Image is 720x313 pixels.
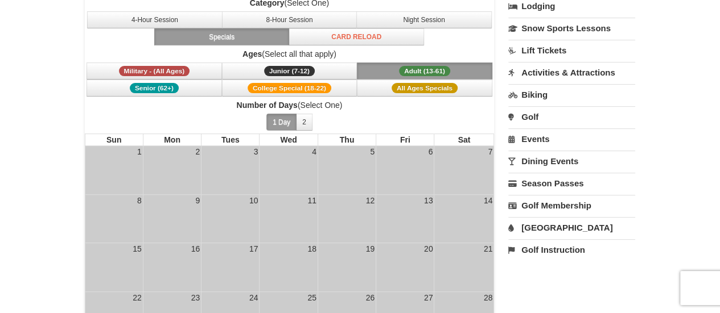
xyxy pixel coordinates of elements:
label: (Select One) [85,99,495,111]
div: 18 [306,243,318,254]
a: [GEOGRAPHIC_DATA] [508,217,635,238]
div: 26 [365,292,376,303]
a: Golf Instruction [508,239,635,260]
div: 5 [369,146,376,157]
span: College Special (18-22) [248,83,331,93]
div: 21 [483,243,494,254]
button: Junior (7-12) [222,62,357,80]
div: 25 [306,292,318,303]
th: Mon [143,133,201,146]
span: Adult (13-61) [399,66,450,76]
th: Wed [259,133,317,146]
div: 12 [365,195,376,206]
div: 4 [311,146,318,157]
div: 9 [194,195,201,206]
span: Senior (62+) [130,83,179,93]
button: Senior (62+) [87,80,222,97]
div: 3 [253,146,260,157]
div: 10 [248,195,260,206]
a: Biking [508,84,635,105]
div: 1 [136,146,143,157]
a: Events [508,128,635,149]
button: 4-Hour Session [87,11,223,28]
div: 17 [248,243,260,254]
div: 27 [423,292,434,303]
button: All Ages Specials [357,80,492,97]
div: 23 [190,292,201,303]
button: 1 Day [266,114,297,131]
button: Military - (All Ages) [87,62,222,80]
div: 13 [423,195,434,206]
button: 8-Hour Session [222,11,357,28]
label: (Select all that apply) [85,48,495,60]
button: Card Reload [289,28,424,45]
th: Sun [85,133,143,146]
span: All Ages Specials [392,83,458,93]
div: 8 [136,195,143,206]
div: 20 [423,243,434,254]
div: 11 [306,195,318,206]
div: 28 [483,292,494,303]
th: Fri [376,133,434,146]
span: Junior (7-12) [264,66,315,76]
div: 15 [131,243,143,254]
strong: Ages [242,49,262,59]
button: Specials [154,28,290,45]
div: 2 [194,146,201,157]
div: 24 [248,292,260,303]
div: 22 [131,292,143,303]
a: Activities & Attractions [508,62,635,83]
div: 7 [487,146,493,157]
a: Snow Sports Lessons [508,18,635,39]
div: 14 [483,195,494,206]
a: Golf Membership [508,195,635,216]
a: Lift Tickets [508,40,635,61]
span: Military - (All Ages) [119,66,190,76]
div: 6 [427,146,434,157]
strong: Number of Days [236,101,297,110]
button: 2 [296,114,312,131]
button: College Special (18-22) [222,80,357,97]
th: Sat [434,133,494,146]
th: Tues [201,133,259,146]
div: 19 [365,243,376,254]
button: Adult (13-61) [357,62,492,80]
button: Night Session [356,11,492,28]
a: Dining Events [508,151,635,172]
th: Thu [318,133,376,146]
a: Season Passes [508,173,635,194]
a: Golf [508,106,635,127]
div: 16 [190,243,201,254]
